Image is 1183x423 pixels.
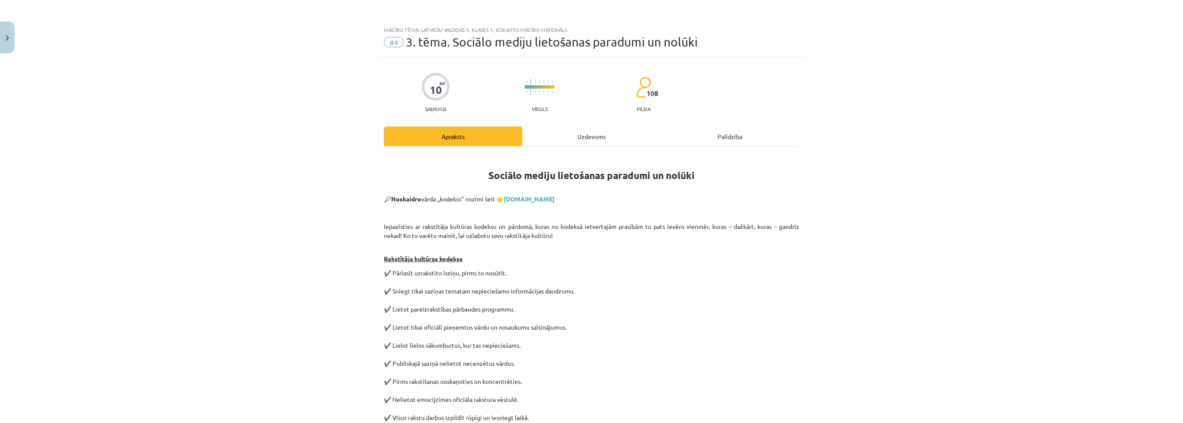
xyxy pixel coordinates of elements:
span: 3. tēma. Sociālo mediju lietošanas paradumi un nolūki [406,35,698,49]
strong: Noskaidro [391,195,421,203]
img: icon-close-lesson-0947bae3869378f0d4975bcd49f059093ad1ed9edebbc8119c70593378902aed.svg [6,35,9,41]
img: icon-short-line-57e1e144782c952c97e751825c79c345078a6d821885a25fce030b3d8c18986b.svg [539,91,540,93]
span: 108 [647,90,658,97]
div: Uzdevums [522,127,661,146]
a: [DOMAIN_NAME] [504,195,555,203]
p: 🔎 vārda ,,kodekss’’ nozīmi šeit 👉 [384,195,799,203]
div: Apraksts [384,127,522,146]
img: icon-short-line-57e1e144782c952c97e751825c79c345078a6d821885a25fce030b3d8c18986b.svg [543,81,544,83]
div: Mācību tēma: Latviešu valodas 9. klases 1. ieskaites mācību materiāls [384,27,799,33]
img: icon-short-line-57e1e144782c952c97e751825c79c345078a6d821885a25fce030b3d8c18986b.svg [535,81,536,83]
img: icon-short-line-57e1e144782c952c97e751825c79c345078a6d821885a25fce030b3d8c18986b.svg [552,81,553,83]
p: Viegls [532,106,548,112]
strong: Sociālo mediju lietošanas paradumi un nolūki [488,169,695,182]
img: icon-short-line-57e1e144782c952c97e751825c79c345078a6d821885a25fce030b3d8c18986b.svg [548,81,549,83]
div: Palīdzība [661,127,799,146]
img: icon-short-line-57e1e144782c952c97e751825c79c345078a6d821885a25fce030b3d8c18986b.svg [552,91,553,93]
img: icon-short-line-57e1e144782c952c97e751825c79c345078a6d821885a25fce030b3d8c18986b.svg [539,81,540,83]
span: XP [439,81,445,86]
img: icon-short-line-57e1e144782c952c97e751825c79c345078a6d821885a25fce030b3d8c18986b.svg [535,91,536,93]
img: icon-short-line-57e1e144782c952c97e751825c79c345078a6d821885a25fce030b3d8c18986b.svg [548,91,549,93]
p: Saņemsi [422,106,450,112]
img: icon-short-line-57e1e144782c952c97e751825c79c345078a6d821885a25fce030b3d8c18986b.svg [543,91,544,93]
div: 10 [430,84,442,96]
span: #4 [384,37,404,47]
p: Iepazīsties ar rakstītāja kultūras kodeksu un pārdomā, kuras no kodeksā ietvertajām prasībām tu p... [384,222,799,240]
img: students-c634bb4e5e11cddfef0936a35e636f08e4e9abd3cc4e673bd6f9a4125e45ecb1.svg [636,77,651,98]
img: icon-short-line-57e1e144782c952c97e751825c79c345078a6d821885a25fce030b3d8c18986b.svg [526,91,527,93]
p: pilda [637,106,650,112]
img: icon-short-line-57e1e144782c952c97e751825c79c345078a6d821885a25fce030b3d8c18986b.svg [526,81,527,83]
u: Rakstītāja kultūras kodekss [384,255,463,262]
